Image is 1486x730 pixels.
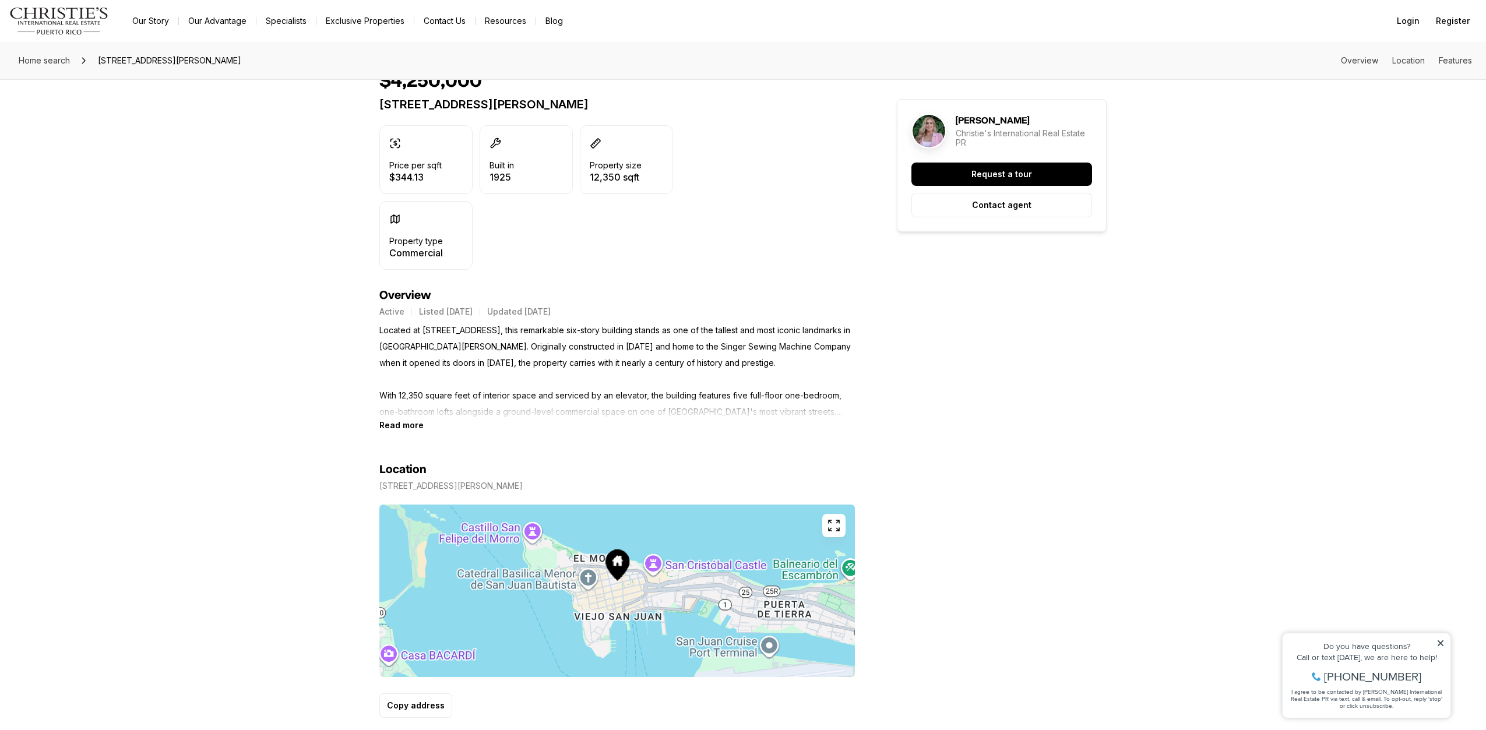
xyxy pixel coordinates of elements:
[123,13,178,29] a: Our Story
[419,307,473,316] p: Listed [DATE]
[379,322,855,420] p: Located at [STREET_ADDRESS], this remarkable six-story building stands as one of the tallest and ...
[389,161,442,170] p: Price per sqft
[972,200,1031,210] p: Contact agent
[911,163,1092,186] button: Request a tour
[1397,16,1420,26] span: Login
[490,172,514,182] p: 1925
[48,55,145,66] span: [PHONE_NUMBER]
[9,7,109,35] img: logo
[256,13,316,29] a: Specialists
[15,72,166,94] span: I agree to be contacted by [PERSON_NAME] International Real Estate PR via text, call & email. To ...
[12,37,168,45] div: Call or text [DATE], we are here to help!
[490,161,514,170] p: Built in
[1439,55,1472,65] a: Skip to: Features
[389,172,442,182] p: $344.13
[379,307,404,316] p: Active
[536,13,572,29] a: Blog
[389,237,443,246] p: Property type
[14,51,75,70] a: Home search
[590,161,642,170] p: Property size
[93,51,246,70] span: [STREET_ADDRESS][PERSON_NAME]
[956,129,1092,147] p: Christie's International Real Estate PR
[1341,56,1472,65] nav: Page section menu
[379,420,424,430] button: Read more
[911,193,1092,217] button: Contact agent
[1392,55,1425,65] a: Skip to: Location
[971,170,1032,179] p: Request a tour
[379,70,482,93] h1: $4,250,000
[956,115,1029,126] h5: [PERSON_NAME]
[487,307,551,316] p: Updated [DATE]
[389,248,443,258] p: Commercial
[1429,9,1477,33] button: Register
[179,13,256,29] a: Our Advantage
[379,97,855,111] p: [STREET_ADDRESS][PERSON_NAME]
[476,13,536,29] a: Resources
[1341,55,1378,65] a: Skip to: Overview
[1390,9,1427,33] button: Login
[590,172,642,182] p: 12,350 sqft
[1436,16,1470,26] span: Register
[414,13,475,29] button: Contact Us
[379,463,427,477] h4: Location
[387,701,445,710] p: Copy address
[379,505,855,677] img: Map of 266 SAN FRANCISCO, SAN JUAN PR, 00901
[379,693,452,718] button: Copy address
[379,288,855,302] h4: Overview
[379,481,523,491] p: [STREET_ADDRESS][PERSON_NAME]
[316,13,414,29] a: Exclusive Properties
[12,26,168,34] div: Do you have questions?
[19,55,70,65] span: Home search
